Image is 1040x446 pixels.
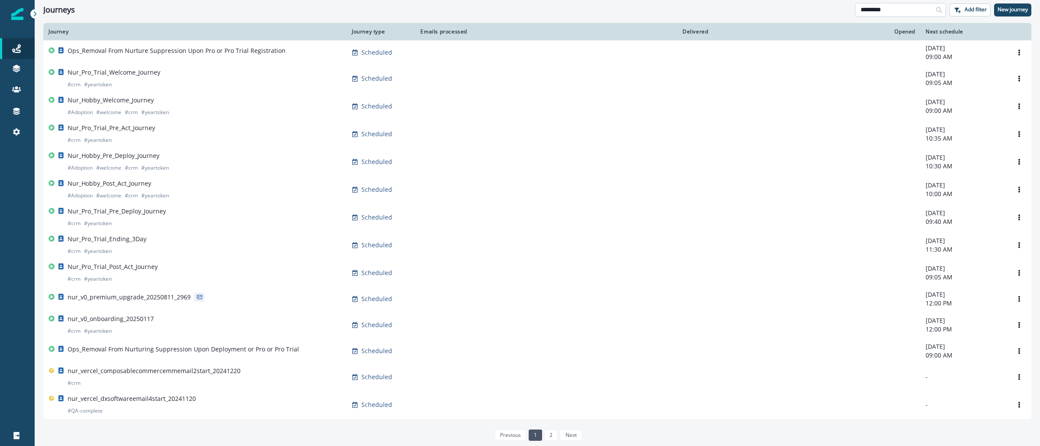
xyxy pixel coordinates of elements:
button: Options [1012,155,1026,168]
p: [DATE] [926,342,1002,351]
p: 12:00 PM [926,299,1002,308]
p: [DATE] [926,125,1002,134]
a: nur_vercel_dxsoftwareemail4start_20241120#QA-completeScheduled--Options [43,391,1031,419]
p: Scheduled [361,213,392,222]
p: Scheduled [361,347,392,355]
p: Nur_Pro_Trial_Ending_3Day [68,235,146,243]
p: # welcome [96,164,121,172]
p: 12:00 PM [926,325,1002,334]
p: [DATE] [926,98,1002,106]
p: Scheduled [361,321,392,329]
p: # yeartoken [84,136,112,144]
a: nur_v0_premium_upgrade_20250811_2969Scheduled-[DATE]12:00 PMOptions [43,287,1031,311]
p: Nur_Pro_Trial_Pre_Deploy_Journey [68,207,166,216]
p: # crm [125,191,138,200]
p: Scheduled [361,373,392,381]
p: Scheduled [361,74,392,83]
p: # welcome [96,191,121,200]
p: [DATE] [926,70,1002,79]
button: Options [1012,398,1026,411]
p: # Adoption [68,164,93,172]
p: [DATE] [926,264,1002,273]
a: Nur_Hobby_Post_Act_Journey#Adoption#welcome#crm#yeartokenScheduled-[DATE]10:00 AMOptions [43,176,1031,203]
p: # crm [68,327,81,335]
a: Page 1 is your current page [529,430,542,441]
p: # welcome [96,108,121,117]
p: Scheduled [361,269,392,277]
p: # crm [68,247,81,256]
img: Inflection [11,8,23,20]
p: # yeartoken [84,327,112,335]
a: Nur_Pro_Trial_Post_Act_Journey#crm#yeartokenScheduled-[DATE]09:05 AMOptions [43,259,1031,287]
p: # crm [125,164,138,172]
a: Next page [560,430,582,441]
div: Delivered [478,28,708,35]
p: nur_v0_premium_upgrade_20250811_2969 [68,293,191,302]
button: Options [1012,183,1026,196]
button: Options [1012,318,1026,331]
a: Nur_Pro_Trial_Pre_Deploy_Journey#crm#yeartokenScheduled-[DATE]09:40 AMOptions [43,203,1031,231]
p: [DATE] [926,181,1002,190]
p: Scheduled [361,48,392,57]
button: Options [1012,371,1026,384]
p: [DATE] [926,236,1002,245]
p: Scheduled [361,185,392,194]
a: Nur_Pro_Trial_Pre_Act_Journey#crm#yeartokenScheduled-[DATE]10:35 AMOptions [43,120,1031,148]
p: 09:00 AM [926,106,1002,115]
button: New journey [994,3,1031,16]
div: Emails processed [417,28,467,35]
p: 11:30 AM [926,245,1002,254]
a: Ops_Removal From Nurture Suppression Upon Pro or Pro Trial RegistrationScheduled-[DATE]09:00 AMOp... [43,40,1031,65]
p: [DATE] [926,290,1002,299]
a: Nur_Pro_Trial_Ending_3Day#crm#yeartokenScheduled-[DATE]11:30 AMOptions [43,231,1031,259]
p: 09:05 AM [926,273,1002,282]
p: # yeartoken [141,164,169,172]
a: Nur_Hobby_Welcome_Journey#Adoption#welcome#crm#yeartokenScheduled-[DATE]09:00 AMOptions [43,92,1031,120]
p: # Adoption [68,191,93,200]
button: Options [1012,292,1026,305]
button: Options [1012,128,1026,141]
p: Scheduled [361,102,392,111]
p: # crm [68,219,81,228]
p: # yeartoken [84,247,112,256]
button: Options [1012,211,1026,224]
p: Scheduled [361,130,392,138]
p: - [926,400,1002,409]
p: New journey [998,7,1028,13]
p: Nur_Hobby_Post_Act_Journey [68,179,151,188]
p: # yeartoken [84,275,112,283]
a: Nur_Pro_Trial_Welcome_Journey#crm#yeartokenScheduled-[DATE]09:05 AMOptions [43,65,1031,92]
p: Nur_Pro_Trial_Pre_Act_Journey [68,124,155,132]
p: 10:00 AM [926,190,1002,198]
p: # crm [125,108,138,117]
p: [DATE] [926,44,1002,52]
a: Ops_Removal From Nurturing Suppression Upon Deployment or Pro or Pro TrialScheduled-[DATE]09:00 A... [43,339,1031,363]
button: Options [1012,239,1026,252]
p: 09:40 AM [926,217,1002,226]
div: Journey type [352,28,406,35]
a: Nur_Hobby_Pre_Deploy_Journey#Adoption#welcome#crm#yeartokenScheduled-[DATE]10:30 AMOptions [43,148,1031,176]
p: [DATE] [926,153,1002,162]
p: Add filter [965,7,987,13]
div: Journey [49,28,341,35]
p: Nur_Pro_Trial_Post_Act_Journey [68,262,158,271]
p: Nur_Hobby_Pre_Deploy_Journey [68,151,159,160]
p: # QA-complete [68,407,103,415]
p: nur_vercel_dxsoftwareemail4start_20241120 [68,394,196,403]
p: 09:00 AM [926,351,1002,360]
p: nur_v0_onboarding_20250117 [68,315,154,323]
p: # yeartoken [141,191,169,200]
p: nur_vercel_composablecommercemmemail2start_20241220 [68,367,240,375]
a: nur_v0_onboarding_20250117#crm#yeartokenScheduled-[DATE]12:00 PMOptions [43,311,1031,339]
p: Ops_Removal From Nurture Suppression Upon Pro or Pro Trial Registration [68,46,286,55]
p: 10:30 AM [926,162,1002,171]
p: Scheduled [361,400,392,409]
p: # crm [68,80,81,89]
div: Opened [718,28,915,35]
p: # yeartoken [141,108,169,117]
button: Options [1012,344,1026,357]
button: Add filter [949,3,991,16]
p: # crm [68,379,81,387]
p: # crm [68,275,81,283]
p: Scheduled [361,295,392,303]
